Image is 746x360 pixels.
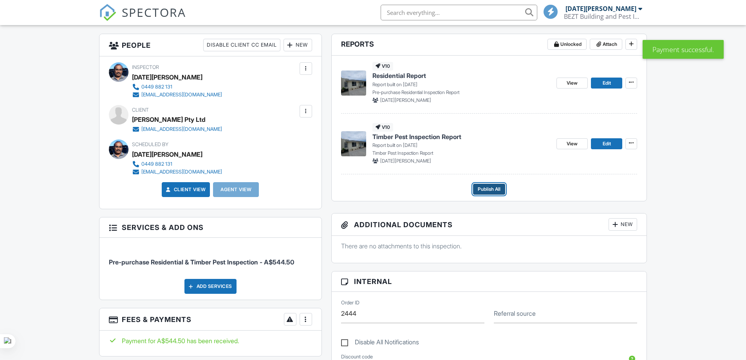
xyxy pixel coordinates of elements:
div: 0449 882 131 [141,161,172,167]
label: Order ID [341,299,359,306]
span: Pre-purchase Residential & Timber Pest Inspection - A$544.50 [109,258,294,266]
span: SPECTORA [122,4,186,20]
p: There are no attachments to this inspection. [341,242,638,250]
h3: Internal [332,271,647,292]
a: SPECTORA [99,11,186,27]
span: Client [132,107,149,113]
label: Disable All Notifications [341,338,419,348]
a: 0449 882 131 [132,160,222,168]
span: Inspector [132,64,159,70]
a: [EMAIL_ADDRESS][DOMAIN_NAME] [132,168,222,176]
div: [DATE][PERSON_NAME] [132,148,202,160]
div: BEZT Building and Pest Inspections Victoria [564,13,642,20]
a: Client View [164,186,206,194]
h3: Additional Documents [332,213,647,236]
h3: Fees & Payments [99,308,322,331]
label: Referral source [494,309,536,318]
a: 0449 882 131 [132,83,222,91]
input: Search everything... [381,5,537,20]
h3: Services & Add ons [99,217,322,238]
div: 0449 882 131 [141,84,172,90]
a: [EMAIL_ADDRESS][DOMAIN_NAME] [132,91,222,99]
div: [DATE][PERSON_NAME] [565,5,636,13]
div: Disable Client CC Email [203,39,280,51]
div: [EMAIL_ADDRESS][DOMAIN_NAME] [141,126,222,132]
a: [EMAIL_ADDRESS][DOMAIN_NAME] [132,125,222,133]
div: [DATE][PERSON_NAME] [132,71,202,83]
div: Add Services [184,279,237,294]
div: [PERSON_NAME] Pty Ltd [132,114,206,125]
img: The Best Home Inspection Software - Spectora [99,4,116,21]
div: New [609,218,637,231]
div: New [284,39,312,51]
div: [EMAIL_ADDRESS][DOMAIN_NAME] [141,169,222,175]
div: [EMAIL_ADDRESS][DOMAIN_NAME] [141,92,222,98]
div: Payment for A$544.50 has been received. [109,336,312,345]
div: Payment successful. [643,40,724,59]
span: Scheduled By [132,141,168,147]
li: Service: Pre-purchase Residential & Timber Pest Inspection [109,244,312,273]
h3: People [99,34,322,56]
